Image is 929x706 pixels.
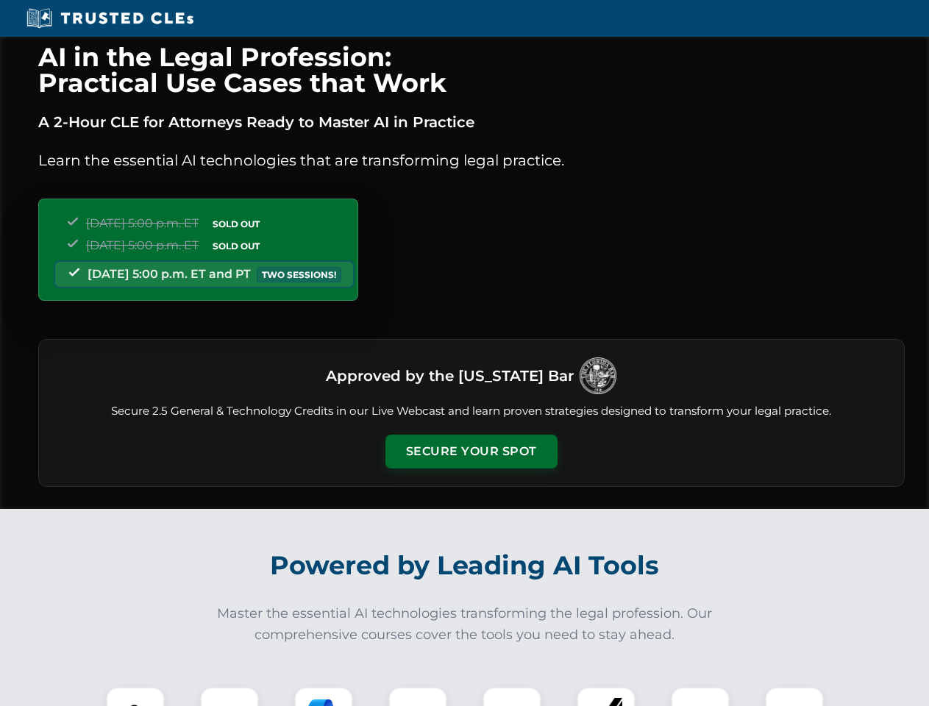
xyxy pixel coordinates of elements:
p: Learn the essential AI technologies that are transforming legal practice. [38,149,905,172]
p: Secure 2.5 General & Technology Credits in our Live Webcast and learn proven strategies designed ... [57,403,886,420]
button: Secure Your Spot [385,435,558,468]
span: [DATE] 5:00 p.m. ET [86,216,199,230]
img: Logo [580,357,616,394]
span: SOLD OUT [207,238,265,254]
h2: Powered by Leading AI Tools [57,540,872,591]
span: [DATE] 5:00 p.m. ET [86,238,199,252]
span: SOLD OUT [207,216,265,232]
p: A 2-Hour CLE for Attorneys Ready to Master AI in Practice [38,110,905,134]
img: Trusted CLEs [22,7,198,29]
p: Master the essential AI technologies transforming the legal profession. Our comprehensive courses... [207,603,722,646]
h1: AI in the Legal Profession: Practical Use Cases that Work [38,44,905,96]
h3: Approved by the [US_STATE] Bar [326,363,574,389]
